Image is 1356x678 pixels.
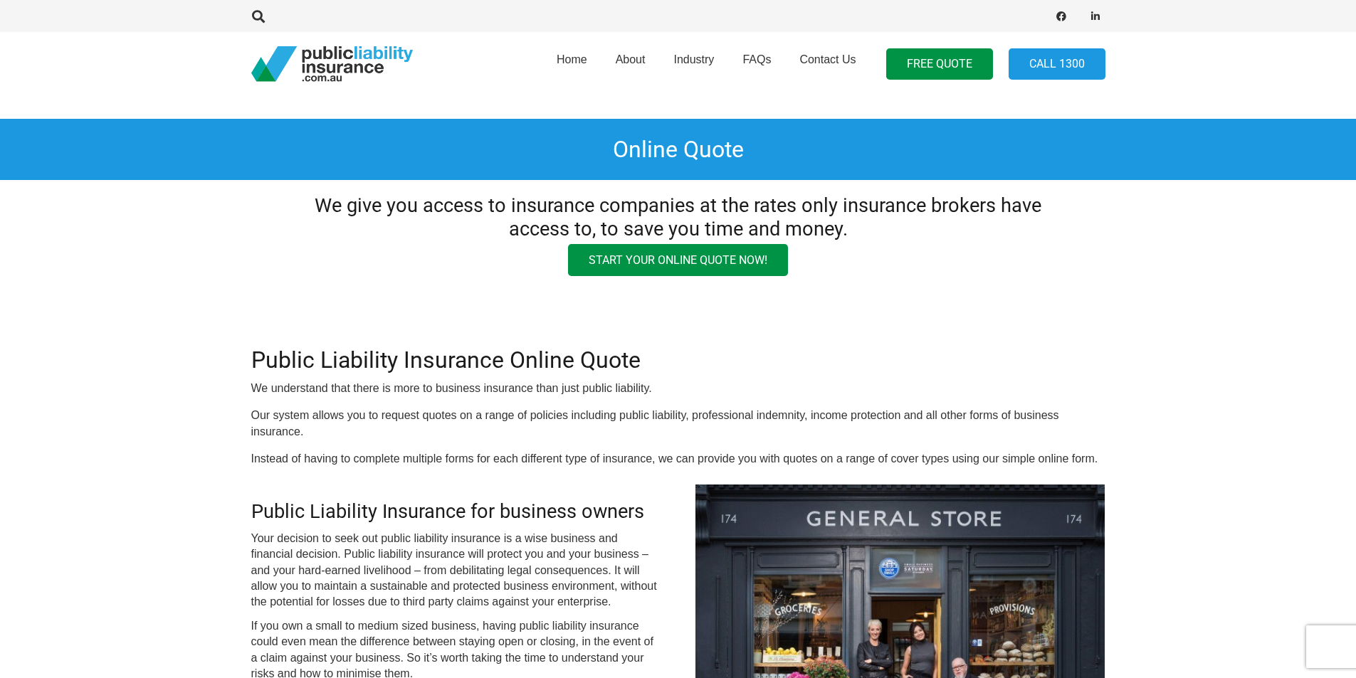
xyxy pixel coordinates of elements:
p: Our system allows you to request quotes on a range of policies including public liability, profes... [251,408,1105,440]
a: LinkedIn [1086,6,1105,26]
a: Home [542,28,601,100]
p: We understand that there is more to business insurance than just public liability. [251,381,1105,396]
a: Contact Us [785,28,870,100]
span: Home [557,53,587,65]
a: Call 1300 [1009,48,1105,80]
h2: Public Liability Insurance Online Quote [251,346,1105,374]
a: Facebook [1051,6,1071,26]
span: Industry [673,53,714,65]
span: About [616,53,646,65]
a: FREE QUOTE [886,48,993,80]
p: Instead of having to complete multiple forms for each different type of insurance, we can provide... [251,451,1105,467]
span: Contact Us [799,53,856,65]
a: About [601,28,660,100]
a: Search [245,10,273,23]
span: FAQs [742,53,771,65]
a: FAQs [728,28,785,100]
a: pli_logotransparent [251,46,413,82]
h3: Public Liability Insurance for business owners [251,500,661,524]
h3: We give you access to insurance companies at the rates only insurance brokers have access to, to ... [285,194,1071,240]
span: Your decision to seek out public liability insurance is a wise business and financial decision. P... [251,532,657,608]
a: Industry [659,28,728,100]
a: Start your online quote now! [568,244,788,276]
